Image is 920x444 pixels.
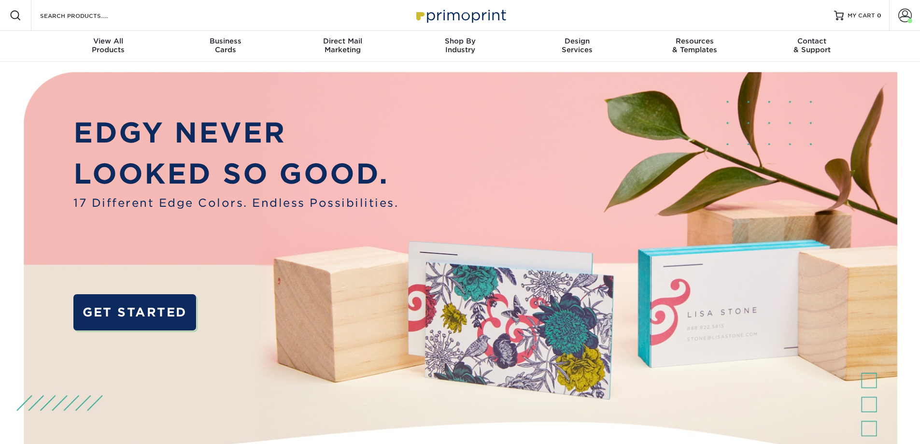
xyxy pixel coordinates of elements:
[50,37,167,45] span: View All
[50,37,167,54] div: Products
[401,37,519,54] div: Industry
[401,37,519,45] span: Shop By
[73,112,398,154] p: EDGY NEVER
[636,37,753,45] span: Resources
[73,195,398,211] span: 17 Different Edge Colors. Endless Possibilities.
[284,31,401,62] a: Direct MailMarketing
[284,37,401,54] div: Marketing
[753,37,871,45] span: Contact
[519,37,636,45] span: Design
[167,37,284,45] span: Business
[284,37,401,45] span: Direct Mail
[519,37,636,54] div: Services
[412,5,509,26] img: Primoprint
[39,10,133,21] input: SEARCH PRODUCTS.....
[50,31,167,62] a: View AllProducts
[877,12,881,19] span: 0
[167,37,284,54] div: Cards
[73,294,196,330] a: GET STARTED
[167,31,284,62] a: BusinessCards
[519,31,636,62] a: DesignServices
[636,37,753,54] div: & Templates
[848,12,875,20] span: MY CART
[753,37,871,54] div: & Support
[73,153,398,195] p: LOOKED SO GOOD.
[636,31,753,62] a: Resources& Templates
[401,31,519,62] a: Shop ByIndustry
[753,31,871,62] a: Contact& Support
